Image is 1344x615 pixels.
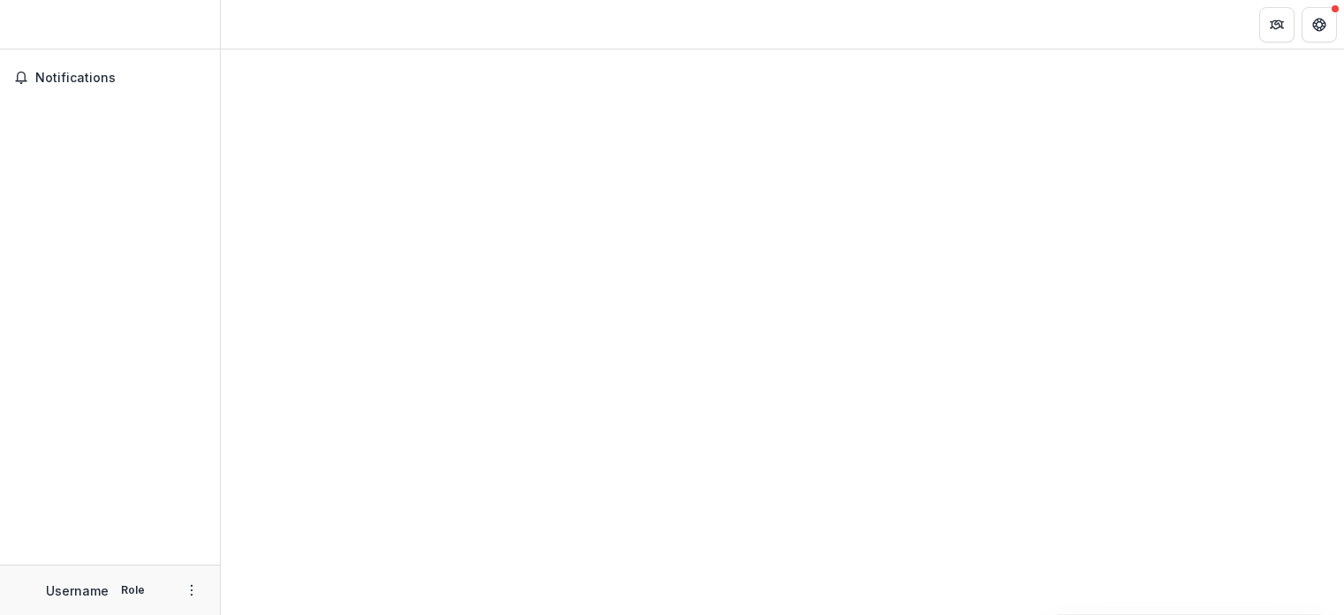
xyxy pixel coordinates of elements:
p: Username [46,581,109,600]
button: Notifications [7,64,213,92]
button: More [181,580,202,601]
p: Role [116,582,150,598]
span: Notifications [35,71,206,86]
button: Partners [1259,7,1295,42]
button: Get Help [1302,7,1337,42]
